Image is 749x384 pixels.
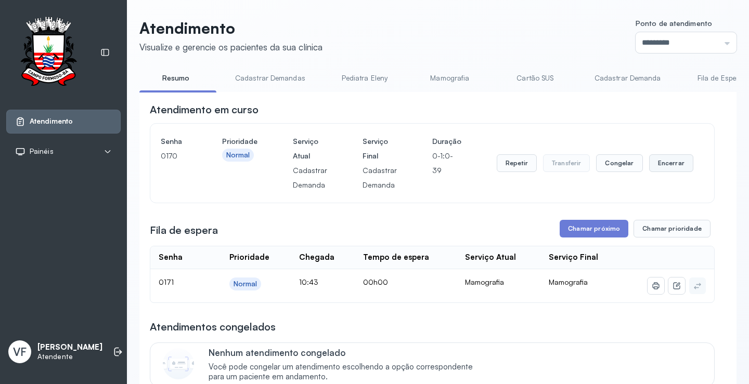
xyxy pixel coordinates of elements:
div: Normal [234,280,257,288]
a: Resumo [139,70,212,87]
div: Chegada [299,253,334,262]
a: Cadastrar Demandas [225,70,316,87]
div: Normal [226,151,250,160]
a: Cartão SUS [499,70,572,87]
span: 10:43 [299,277,318,286]
span: 00h00 [363,277,388,286]
span: Você pode congelar um atendimento escolhendo a opção correspondente para um paciente em andamento. [209,362,484,382]
h3: Atendimento em curso [150,102,259,117]
img: Imagem de CalloutCard [163,348,194,379]
div: Visualize e gerencie os pacientes da sua clínica [139,42,322,52]
button: Repetir [497,154,537,172]
p: Atendimento [139,19,322,37]
div: Senha [159,253,183,262]
a: Atendimento [15,116,112,127]
button: Transferir [543,154,590,172]
h4: Serviço Final [363,134,397,163]
p: Cadastrar Demanda [293,163,327,192]
a: Cadastrar Demanda [584,70,671,87]
a: Pediatra Eleny [328,70,401,87]
button: Congelar [596,154,642,172]
span: 0171 [159,277,174,286]
p: Cadastrar Demanda [363,163,397,192]
h3: Atendimentos congelados [150,320,276,334]
span: Atendimento [30,117,73,126]
p: Nenhum atendimento congelado [209,347,484,358]
a: Mamografia [414,70,486,87]
button: Chamar prioridade [634,220,711,237]
p: 0-1:0-39 [432,149,461,178]
h4: Duração [432,134,461,149]
img: Logotipo do estabelecimento [11,17,86,89]
span: Mamografia [549,277,588,286]
span: Ponto de atendimento [636,19,712,28]
button: Encerrar [649,154,693,172]
div: Prioridade [229,253,269,262]
p: [PERSON_NAME] [37,342,102,352]
span: Painéis [30,147,54,156]
div: Serviço Atual [465,253,516,262]
button: Chamar próximo [560,220,628,237]
div: Mamografia [465,277,532,287]
h3: Fila de espera [150,223,218,237]
div: Serviço Final [549,253,598,262]
h4: Senha [161,134,187,149]
h4: Prioridade [222,134,257,149]
p: Atendente [37,352,102,361]
div: Tempo de espera [363,253,429,262]
p: 0170 [161,149,187,163]
h4: Serviço Atual [293,134,327,163]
